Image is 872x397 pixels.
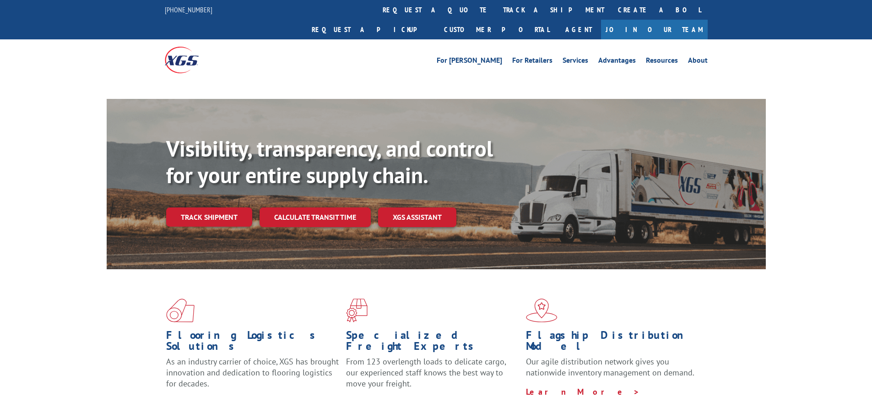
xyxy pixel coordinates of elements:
[526,299,558,322] img: xgs-icon-flagship-distribution-model-red
[346,356,519,397] p: From 123 overlength loads to delicate cargo, our experienced staff knows the best way to move you...
[378,207,456,227] a: XGS ASSISTANT
[346,299,368,322] img: xgs-icon-focused-on-flooring-red
[526,356,694,378] span: Our agile distribution network gives you nationwide inventory management on demand.
[437,57,502,67] a: For [PERSON_NAME]
[166,299,195,322] img: xgs-icon-total-supply-chain-intelligence-red
[166,356,339,389] span: As an industry carrier of choice, XGS has brought innovation and dedication to flooring logistics...
[346,330,519,356] h1: Specialized Freight Experts
[305,20,437,39] a: Request a pickup
[601,20,708,39] a: Join Our Team
[526,330,699,356] h1: Flagship Distribution Model
[166,207,252,227] a: Track shipment
[646,57,678,67] a: Resources
[512,57,552,67] a: For Retailers
[526,386,640,397] a: Learn More >
[563,57,588,67] a: Services
[166,134,493,189] b: Visibility, transparency, and control for your entire supply chain.
[688,57,708,67] a: About
[260,207,371,227] a: Calculate transit time
[165,5,212,14] a: [PHONE_NUMBER]
[437,20,556,39] a: Customer Portal
[598,57,636,67] a: Advantages
[556,20,601,39] a: Agent
[166,330,339,356] h1: Flooring Logistics Solutions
